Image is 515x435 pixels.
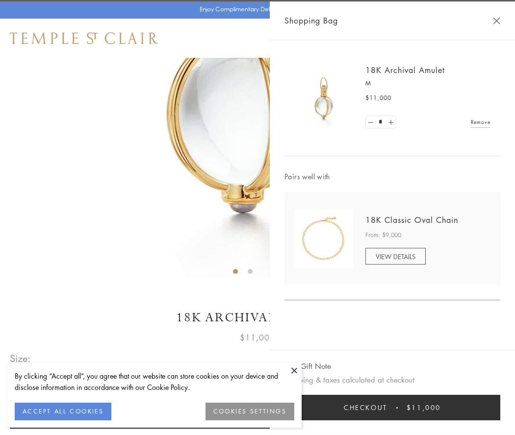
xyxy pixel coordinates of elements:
[365,65,445,75] a: 18K Archival Amulet
[386,116,395,128] a: Set quantity to 2
[365,78,490,88] p: M
[366,116,376,128] a: Set quantity to 0
[284,374,500,386] p: Shipping & taxes calculated at checkout
[10,350,31,366] span: Size:
[206,403,294,420] button: COOKIES SETTINGS
[284,395,500,420] button: Checkout $11,000
[284,171,500,182] span: Pairs well with
[376,252,415,261] span: VIEW DETAILS
[15,403,111,420] button: ACCEPT ALL COOKIES
[10,309,505,326] h1: 18K Archival Amulet
[294,209,353,268] img: N88865-OV18
[365,248,426,265] a: VIEW DETAILS
[15,370,294,393] div: By clicking “Accept all”, you agree that our website can store cookies on your device and disclos...
[200,4,311,14] p: Enjoy Complimentary Delivery & Returns
[407,402,441,413] span: $11,000
[294,69,353,127] img: 18K Archival Amulet
[344,402,387,413] span: Checkout
[471,117,490,127] a: Remove
[365,215,458,225] a: 18K Classic Oval Chain
[493,17,500,24] button: Close Shopping Bag
[240,331,275,344] span: $11,000
[365,230,401,240] span: From: $9,000
[365,93,391,103] span: $11,000
[10,32,158,44] img: Temple St. Clair
[284,14,338,27] span: Shopping Bag
[284,360,331,372] button: Add Gift Note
